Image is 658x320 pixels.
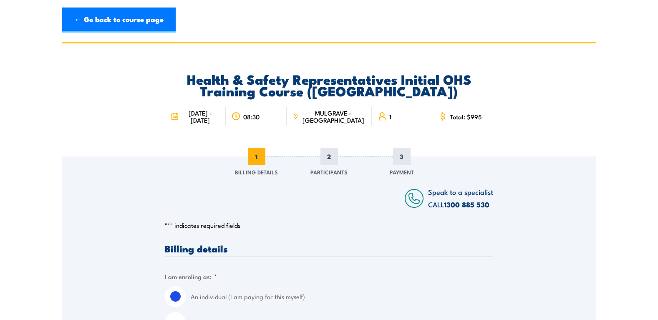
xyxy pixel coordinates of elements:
[165,73,493,96] h2: Health & Safety Representatives Initial OHS Training Course ([GEOGRAPHIC_DATA])
[320,148,338,165] span: 2
[248,148,265,165] span: 1
[235,168,278,176] span: Billing Details
[393,148,411,165] span: 3
[301,109,366,123] span: MULGRAVE - [GEOGRAPHIC_DATA]
[165,221,493,229] p: " " indicates required fields
[444,199,489,210] a: 1300 885 530
[243,113,260,120] span: 08:30
[390,168,414,176] span: Payment
[450,113,482,120] span: Total: $995
[428,186,493,209] span: Speak to a specialist CALL
[62,8,176,33] a: ← Go back to course page
[165,272,217,281] legend: I am enroling as:
[191,286,493,307] label: An individual (I am paying for this myself)
[165,244,493,253] h3: Billing details
[389,113,391,120] span: 1
[310,168,348,176] span: Participants
[181,109,220,123] span: [DATE] - [DATE]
